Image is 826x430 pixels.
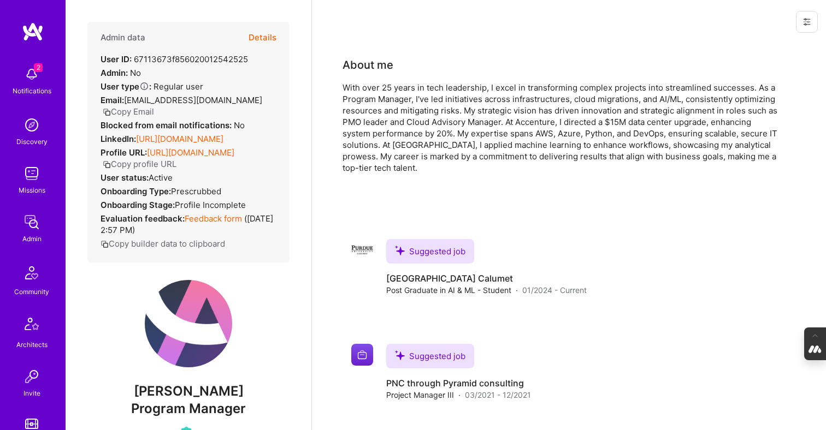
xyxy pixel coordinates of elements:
[458,389,461,401] span: ·
[343,82,780,174] div: With over 25 years in tech leadership, I excel in transforming complex projects into streamlined ...
[21,211,43,233] img: admin teamwork
[395,350,405,360] i: icon SuggestedTeams
[124,95,262,105] span: [EMAIL_ADDRESS][DOMAIN_NAME]
[101,81,151,92] strong: User type :
[101,54,132,64] strong: User ID:
[101,172,149,183] strong: User status:
[101,134,136,144] strong: LinkedIn:
[386,239,474,264] div: Suggested job
[22,22,44,41] img: logo
[101,213,276,236] div: ( [DATE] 2:57 PM )
[386,377,531,389] h4: PNC through Pyramid consulting
[395,246,405,255] i: icon SuggestedTeams
[101,240,109,248] i: icon Copy
[386,389,454,401] span: Project Manager III
[101,33,145,43] h4: Admin data
[21,63,43,85] img: bell
[139,81,149,91] i: Help
[147,147,234,158] a: [URL][DOMAIN_NAME]
[386,284,511,296] span: Post Graduate in AI & ML - Student
[16,136,48,147] div: Discovery
[103,108,111,116] i: icon Copy
[149,172,173,183] span: Active
[23,387,40,399] div: Invite
[25,419,38,429] img: tokens
[21,163,43,184] img: teamwork
[171,186,221,196] span: prescrubbed
[103,160,111,169] i: icon Copy
[103,106,154,117] button: Copy Email
[21,366,43,387] img: Invite
[131,401,246,416] span: Program Manager
[101,213,185,224] strong: Evaluation feedback:
[13,85,51,97] div: Notifications
[101,120,245,131] div: No
[16,339,48,350] div: Architects
[101,53,248,65] div: 67113673f856020012542525
[101,200,175,210] strong: Onboarding Stage:
[386,272,587,284] h4: [GEOGRAPHIC_DATA] Calumet
[101,68,128,78] strong: Admin:
[101,238,225,249] button: Copy builder data to clipboard
[249,22,276,53] button: Details
[34,63,43,72] span: 2
[351,344,373,366] img: Company logo
[386,344,474,368] div: Suggested job
[101,186,171,196] strong: Onboarding Type:
[101,147,147,158] strong: Profile URL:
[136,134,223,144] a: [URL][DOMAIN_NAME]
[101,67,141,79] div: No
[465,389,531,401] span: 03/2021 - 12/2021
[19,313,45,339] img: Architects
[21,114,43,136] img: discovery
[175,200,246,210] span: Profile Incomplete
[103,158,176,170] button: Copy profile URL
[343,57,393,73] div: About me
[516,284,518,296] span: ·
[145,280,232,367] img: User Avatar
[19,260,45,286] img: Community
[87,383,290,399] span: [PERSON_NAME]
[351,239,373,261] img: Company logo
[14,286,49,297] div: Community
[522,284,587,296] span: 01/2024 - Current
[101,120,234,130] strong: Blocked from email notifications:
[101,95,124,105] strong: Email:
[22,233,42,244] div: Admin
[185,213,242,224] a: Feedback form
[101,81,203,92] div: Regular user
[19,184,45,196] div: Missions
